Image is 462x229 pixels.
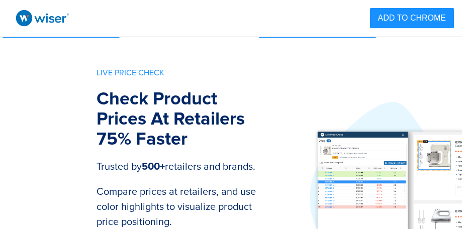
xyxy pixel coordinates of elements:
img: wiser-logo [8,2,77,34]
span: ADD TO CHROME [378,12,446,24]
button: ADD TO CHROME [370,8,454,28]
b: 500+ [142,161,165,173]
p: Check Product Prices At Retailers 75% Faster [97,89,260,159]
p: Trusted by retailers and brands. [97,159,260,184]
p: LIVE PRICE CHECK [97,67,260,89]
